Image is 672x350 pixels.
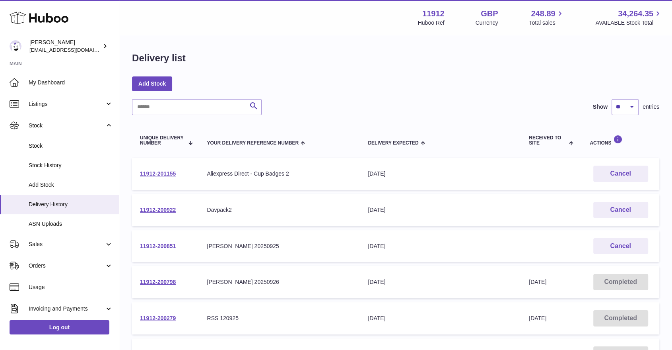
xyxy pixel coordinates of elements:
div: [DATE] [368,170,513,178]
strong: 11912 [422,8,445,19]
span: Sales [29,241,105,248]
span: Invoicing and Payments [29,305,105,313]
span: Orders [29,262,105,270]
div: RSS 120925 [207,315,352,322]
h1: Delivery list [132,52,186,65]
a: 11912-200922 [140,207,176,213]
a: 11912-200798 [140,279,176,285]
span: [DATE] [529,279,546,285]
span: Listings [29,100,105,108]
div: [DATE] [368,278,513,286]
span: AVAILABLE Stock Total [595,19,662,27]
span: Received to Site [529,135,567,146]
div: [DATE] [368,315,513,322]
span: [DATE] [529,315,546,321]
span: Add Stock [29,181,113,189]
img: info@carbonmyride.com [10,40,21,52]
span: Delivery History [29,201,113,208]
span: entries [643,103,659,111]
span: Your Delivery Reference Number [207,141,299,146]
span: Stock [29,122,105,129]
a: Add Stock [132,76,172,91]
span: Stock [29,142,113,150]
label: Show [593,103,608,111]
a: 11912-201155 [140,170,176,177]
div: [PERSON_NAME] 20250926 [207,278,352,286]
div: Aliexpress Direct - Cup Badges 2 [207,170,352,178]
span: Unique Delivery Number [140,135,184,146]
button: Cancel [593,166,648,182]
div: Davpack2 [207,206,352,214]
span: ASN Uploads [29,220,113,228]
div: [PERSON_NAME] 20250925 [207,242,352,250]
button: Cancel [593,238,648,254]
span: Usage [29,284,113,291]
a: 11912-200279 [140,315,176,321]
div: [DATE] [368,206,513,214]
button: Cancel [593,202,648,218]
a: 34,264.35 AVAILABLE Stock Total [595,8,662,27]
span: Delivery Expected [368,141,418,146]
div: Actions [590,135,651,146]
span: My Dashboard [29,79,113,86]
span: Total sales [529,19,564,27]
span: [EMAIL_ADDRESS][DOMAIN_NAME] [29,47,117,53]
a: 11912-200851 [140,243,176,249]
span: 248.89 [531,8,555,19]
div: [DATE] [368,242,513,250]
div: [PERSON_NAME] [29,39,101,54]
div: Huboo Ref [418,19,445,27]
span: Stock History [29,162,113,169]
strong: GBP [481,8,498,19]
a: 248.89 Total sales [529,8,564,27]
div: Currency [476,19,498,27]
a: Log out [10,320,109,334]
span: 34,264.35 [618,8,653,19]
